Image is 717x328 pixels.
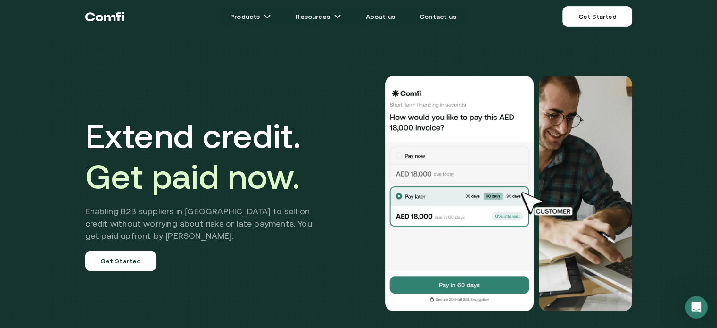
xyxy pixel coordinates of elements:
a: Contact us [408,7,468,26]
a: About us [354,7,406,26]
img: arrow icons [264,13,271,20]
img: arrow icons [334,13,341,20]
h1: Extend credit. [85,116,326,197]
iframe: Intercom live chat [685,296,708,319]
span: Get paid now. [85,157,300,196]
a: Get Started [85,251,157,271]
img: Would you like to pay this AED 18,000.00 invoice? [384,76,535,311]
img: Would you like to pay this AED 18,000.00 invoice? [539,76,632,311]
a: Resourcesarrow icons [284,7,352,26]
h2: Enabling B2B suppliers in [GEOGRAPHIC_DATA] to sell on credit without worrying about risks or lat... [85,205,326,242]
a: Productsarrow icons [219,7,282,26]
a: Return to the top of the Comfi home page [85,2,124,31]
a: Get Started [562,6,632,27]
img: cursor [514,191,583,217]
